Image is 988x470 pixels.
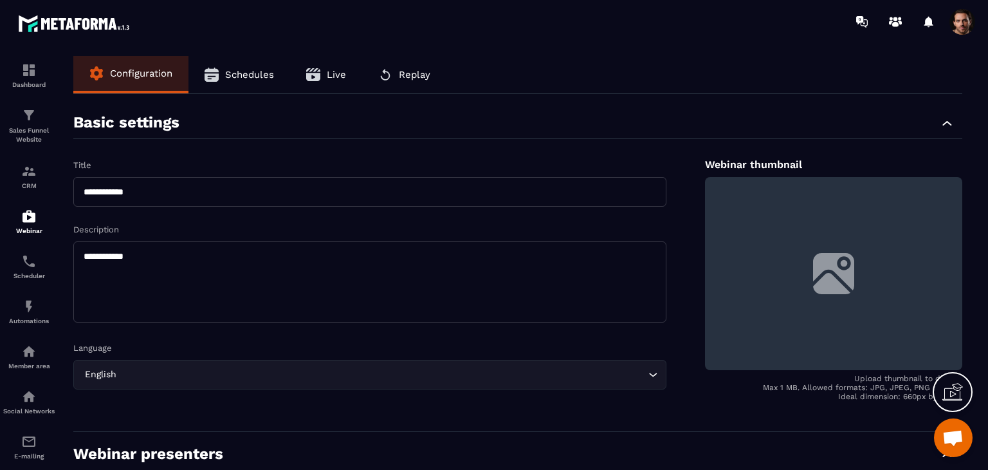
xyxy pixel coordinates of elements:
[3,317,55,324] p: Automations
[290,56,362,93] button: Live
[73,445,223,464] p: Webinar presenters
[21,108,37,123] img: formation
[705,392,962,401] p: Ideal dimension: 660px by 440px
[73,360,666,390] div: Search for option
[21,389,37,404] img: social-network
[73,56,188,91] button: Configuration
[3,182,55,189] p: CRM
[3,424,55,469] a: emailemailE-mailing
[73,225,119,234] label: Description
[18,12,134,35] img: logo
[73,343,112,353] label: Language
[21,164,37,179] img: formation
[21,344,37,359] img: automations
[3,227,55,234] p: Webinar
[705,383,962,392] p: Max 1 MB. Allowed formats: JPG, JPEG, PNG and GIF
[3,272,55,279] p: Scheduler
[705,374,962,383] p: Upload thumbnail to display
[3,98,55,154] a: formationformationSales Funnel Website
[21,254,37,269] img: scheduler
[3,81,55,88] p: Dashboard
[3,408,55,415] p: Social Networks
[3,154,55,199] a: formationformationCRM
[934,418,973,457] div: Mở cuộc trò chuyện
[3,362,55,370] p: Member area
[21,209,37,224] img: automations
[21,62,37,78] img: formation
[119,368,645,382] input: Search for option
[82,368,119,382] span: English
[3,289,55,334] a: automationsautomationsAutomations
[21,434,37,449] img: email
[3,453,55,460] p: E-mailing
[73,160,91,170] label: Title
[225,69,274,80] span: Schedules
[3,244,55,289] a: schedulerschedulerScheduler
[188,56,290,93] button: Schedules
[362,56,446,93] button: Replay
[399,69,430,80] span: Replay
[21,299,37,314] img: automations
[3,53,55,98] a: formationformationDashboard
[3,126,55,144] p: Sales Funnel Website
[3,379,55,424] a: social-networksocial-networkSocial Networks
[705,158,962,171] p: Webinar thumbnail
[3,334,55,379] a: automationsautomationsMember area
[110,68,172,79] span: Configuration
[327,69,346,80] span: Live
[3,199,55,244] a: automationsautomationsWebinar
[73,113,179,132] p: Basic settings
